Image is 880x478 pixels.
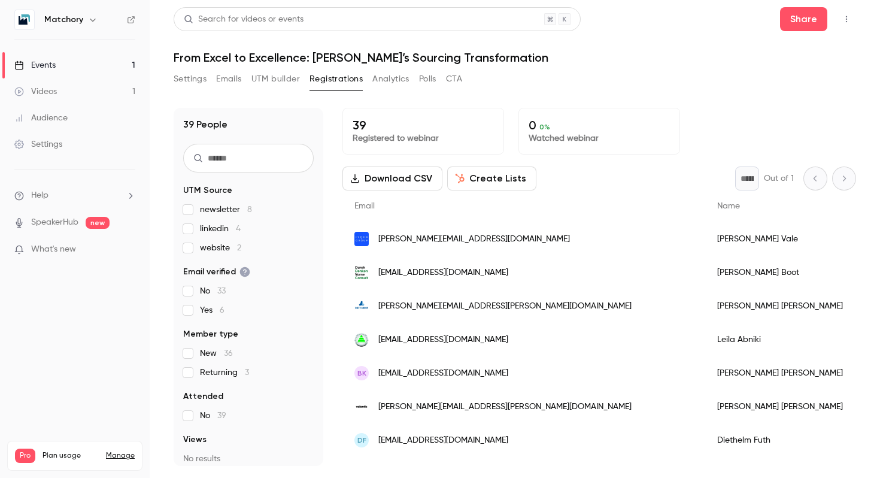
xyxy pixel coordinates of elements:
img: Matchory [15,10,34,29]
button: Emails [216,69,241,89]
button: Settings [174,69,207,89]
span: [EMAIL_ADDRESS][DOMAIN_NAME] [378,334,508,346]
h1: 39 People [183,117,227,132]
span: 3 [245,368,249,377]
div: [PERSON_NAME] [PERSON_NAME] [705,390,855,423]
span: linkedin [200,223,241,235]
span: 36 [224,349,233,358]
span: Views [183,434,207,446]
span: BK [357,368,366,379]
img: spc.valantic.com [354,400,369,414]
span: [EMAIL_ADDRESS][DOMAIN_NAME] [378,367,508,380]
span: DF [357,435,366,446]
span: UTM Source [183,184,232,196]
span: Email verified [183,266,250,278]
div: [PERSON_NAME] Vale [705,222,855,256]
div: Leila Abniki [705,323,855,356]
span: Name [717,202,740,210]
div: [PERSON_NAME] [PERSON_NAME] [705,356,855,390]
span: [PERSON_NAME][EMAIL_ADDRESS][PERSON_NAME][DOMAIN_NAME] [378,401,632,413]
button: Create Lists [447,167,536,190]
div: Videos [14,86,57,98]
img: kara-trading.de [354,332,369,347]
img: durchdenkenvorne.de [354,265,369,280]
p: 39 [353,118,494,132]
span: [PERSON_NAME][EMAIL_ADDRESS][PERSON_NAME][DOMAIN_NAME] [378,300,632,313]
a: SpeakerHub [31,216,78,229]
p: Out of 1 [764,173,794,184]
img: dietz-group.de [354,299,369,313]
div: Events [14,59,56,71]
span: Plan usage [43,451,99,461]
span: Help [31,189,48,202]
span: New [200,347,233,359]
span: No [200,410,226,422]
div: [PERSON_NAME] [PERSON_NAME] [705,289,855,323]
button: Share [780,7,827,31]
div: Diethelm Futh [705,423,855,457]
p: Watched webinar [529,132,670,144]
span: What's new [31,243,76,256]
button: UTM builder [251,69,300,89]
div: [PERSON_NAME] Boot [705,256,855,289]
span: No [200,285,226,297]
span: 4 [236,225,241,233]
p: No results [183,453,314,465]
span: Returning [200,367,249,379]
img: ivecogroup.com [354,232,369,246]
span: website [200,242,241,254]
span: 0 % [539,123,550,131]
button: Download CSV [342,167,442,190]
div: Search for videos or events [184,13,304,26]
button: Registrations [309,69,363,89]
span: Attended [183,391,223,403]
span: Member type [183,328,238,340]
button: Polls [419,69,436,89]
span: 33 [217,287,226,295]
a: Manage [106,451,135,461]
span: 6 [220,306,224,314]
span: Pro [15,449,35,463]
h6: Matchory [44,14,83,26]
div: Audience [14,112,68,124]
span: newsletter [200,204,252,216]
div: Settings [14,138,62,150]
p: Registered to webinar [353,132,494,144]
span: 8 [247,205,252,214]
span: Yes [200,304,224,316]
span: new [86,217,110,229]
p: 0 [529,118,670,132]
button: Analytics [372,69,409,89]
span: 39 [217,412,226,420]
span: 2 [237,244,241,252]
span: [PERSON_NAME][EMAIL_ADDRESS][DOMAIN_NAME] [378,233,570,246]
span: [EMAIL_ADDRESS][DOMAIN_NAME] [378,267,508,279]
h1: From Excel to Excellence: [PERSON_NAME]’s Sourcing Transformation [174,50,856,65]
li: help-dropdown-opener [14,189,135,202]
span: Email [354,202,375,210]
button: CTA [446,69,462,89]
span: [EMAIL_ADDRESS][DOMAIN_NAME] [378,434,508,447]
